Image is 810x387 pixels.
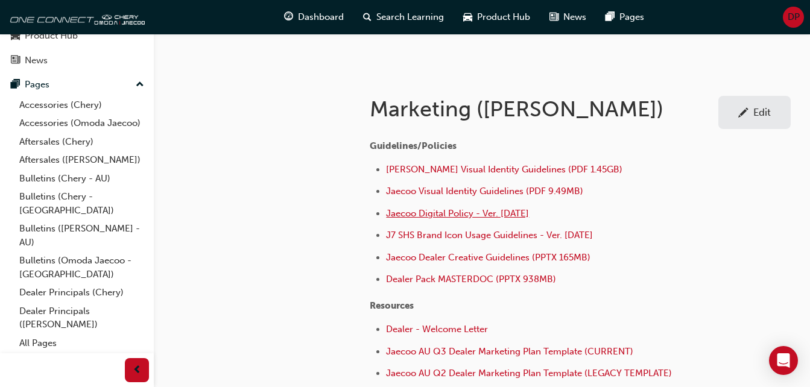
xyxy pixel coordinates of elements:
[14,219,149,251] a: Bulletins ([PERSON_NAME] - AU)
[353,5,454,30] a: search-iconSearch Learning
[454,5,540,30] a: car-iconProduct Hub
[14,96,149,115] a: Accessories (Chery)
[5,74,149,96] button: Pages
[596,5,654,30] a: pages-iconPages
[363,10,372,25] span: search-icon
[386,368,672,379] a: Jaecoo AU Q2 Dealer Marketing Plan Template (LEGACY TEMPLATE)
[376,10,444,24] span: Search Learning
[25,29,78,43] div: Product Hub
[718,96,791,129] a: Edit
[14,133,149,151] a: Aftersales (Chery)
[14,283,149,302] a: Dealer Principals (Chery)
[549,10,558,25] span: news-icon
[14,251,149,283] a: Bulletins (Omoda Jaecoo - [GEOGRAPHIC_DATA])
[25,54,48,68] div: News
[14,187,149,219] a: Bulletins (Chery - [GEOGRAPHIC_DATA])
[11,80,20,90] span: pages-icon
[386,186,583,197] a: Jaecoo Visual Identity Guidelines (PDF 9.49MB)
[11,31,20,42] span: car-icon
[370,300,414,311] span: Resources
[619,10,644,24] span: Pages
[136,77,144,93] span: up-icon
[5,49,149,72] a: News
[606,10,615,25] span: pages-icon
[386,230,593,241] a: J7 SHS Brand Icon Usage Guidelines - Ver. [DATE]
[563,10,586,24] span: News
[370,96,718,122] h1: Marketing ([PERSON_NAME])
[386,274,556,285] a: Dealer Pack MASTERDOC (PPTX 938MB)
[25,78,49,92] div: Pages
[14,302,149,334] a: Dealer Principals ([PERSON_NAME])
[477,10,530,24] span: Product Hub
[386,164,622,175] a: [PERSON_NAME] Visual Identity Guidelines (PDF 1.45GB)
[386,252,590,263] a: Jaecoo Dealer Creative Guidelines (PPTX 165MB)
[386,208,529,219] a: Jaecoo Digital Policy - Ver. [DATE]
[386,324,488,335] a: Dealer - Welcome Letter
[14,114,149,133] a: Accessories (Omoda Jaecoo)
[284,10,293,25] span: guage-icon
[753,106,771,118] div: Edit
[6,5,145,29] img: oneconnect
[769,346,798,375] div: Open Intercom Messenger
[133,363,142,378] span: prev-icon
[274,5,353,30] a: guage-iconDashboard
[5,25,149,47] a: Product Hub
[738,108,748,120] span: pencil-icon
[14,169,149,188] a: Bulletins (Chery - AU)
[386,346,633,357] a: Jaecoo AU Q3 Dealer Marketing Plan Template (CURRENT)
[14,334,149,353] a: All Pages
[463,10,472,25] span: car-icon
[788,10,800,24] span: DP
[783,7,804,28] button: DP
[540,5,596,30] a: news-iconNews
[11,55,20,66] span: news-icon
[298,10,344,24] span: Dashboard
[370,140,457,151] span: Guidelines/Policies
[14,151,149,169] a: Aftersales ([PERSON_NAME])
